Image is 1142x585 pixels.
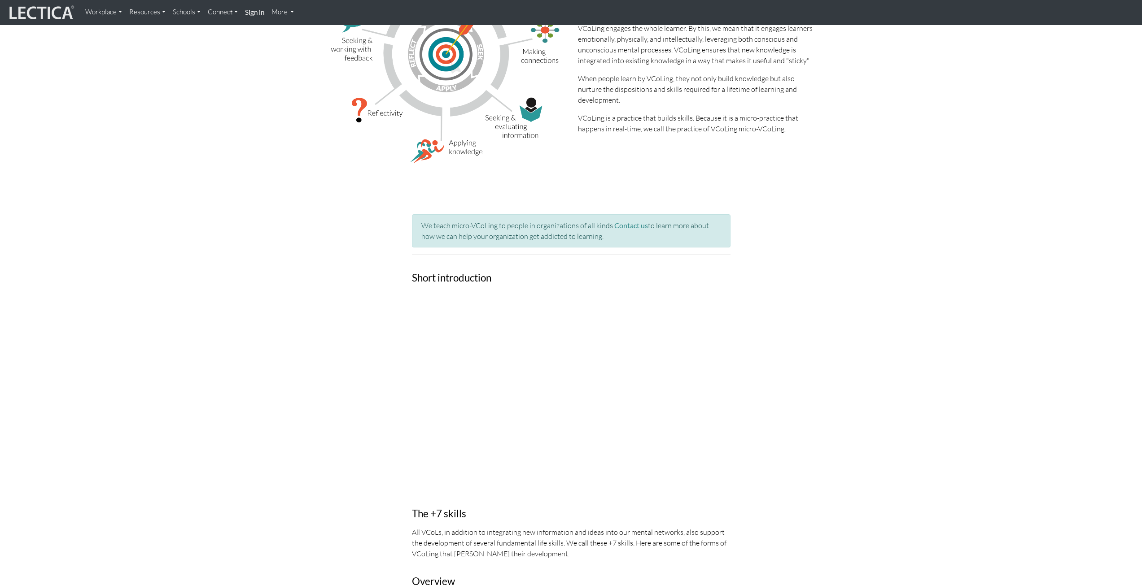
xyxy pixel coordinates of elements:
[268,4,298,21] a: More
[169,4,204,21] a: Schools
[204,4,241,21] a: Connect
[578,113,814,134] p: VCoLing is a practice that builds skills. Because it is a micro-practice that happens in real-tim...
[614,221,648,230] a: Contact us
[82,4,126,21] a: Workplace
[412,527,731,559] p: All VCoLs, in addition to integrating new information and ideas into our mental networks, also su...
[578,23,814,66] p: VCoLing engages the whole learner. By this, we mean that it engages learners emotionally, physica...
[412,273,731,284] h3: Short introduction
[7,4,74,21] img: lecticalive
[412,214,731,247] div: We teach micro-VCoLing to people in organizations of all kinds. to learn more about how we can he...
[578,73,814,105] p: When people learn by VCoLing, they not only build knowledge but also nurture the dispositions and...
[245,8,264,16] strong: Sign in
[412,508,731,520] h3: The +7 skills
[241,4,268,22] a: Sign in
[126,4,169,21] a: Resources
